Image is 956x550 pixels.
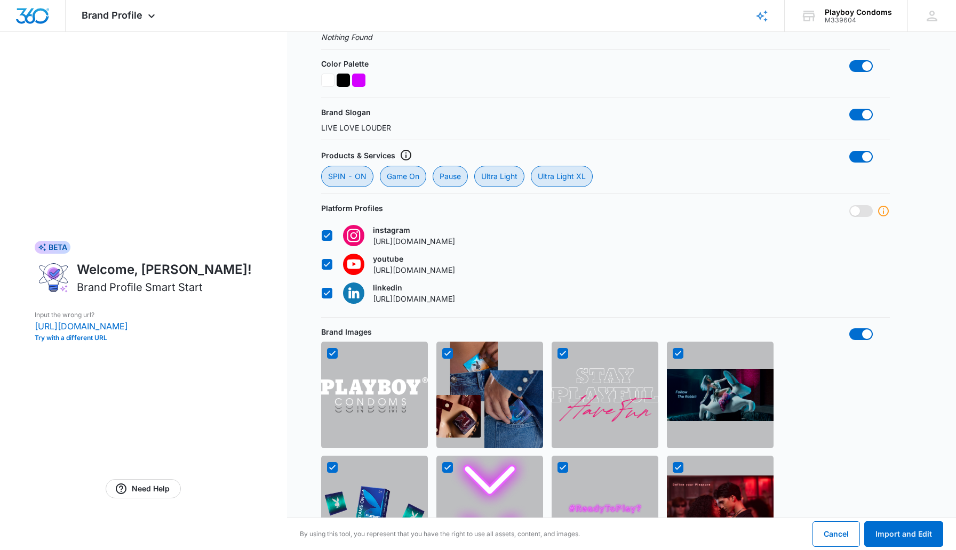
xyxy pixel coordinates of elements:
[321,122,391,133] p: LIVE LOVE LOUDER
[321,31,372,43] p: Nothing Found
[373,293,455,304] p: [URL][DOMAIN_NAME]
[474,166,524,187] div: Ultra Light
[77,260,252,279] h1: Welcome, [PERSON_NAME]!
[373,282,455,293] p: linkedin
[552,503,658,515] img: https://www.playboycondom.com/images/readytooplay.png
[35,310,252,320] p: Input the wrong url?
[82,10,142,21] span: Brand Profile
[864,521,943,547] button: Import and Edit
[825,17,892,24] div: account id
[667,475,774,543] img: https://www.playboycondom.com/backgrounds/imagesbg/new%20Interactbg.png
[321,326,372,337] p: Brand Images
[321,377,428,412] img: https://www.playboycondom.com/images/Brand-herosection.png
[373,236,455,247] p: [URL][DOMAIN_NAME]
[373,224,455,236] p: instagram
[380,166,426,187] div: Game On
[321,472,428,546] img: https://www.playboycondom.com/images/product-highlight.png
[825,8,892,17] div: account name
[321,58,369,69] p: Color Palette
[667,369,774,421] img: https://www.playboycondom.com/backgrounds/imagesbg/bannerBG.png
[35,241,70,254] div: BETA
[321,203,383,214] p: Platform Profiles
[373,264,455,276] p: [URL][DOMAIN_NAME]
[106,479,181,498] a: Need Help
[531,166,593,187] div: Ultra Light XL
[812,521,860,547] button: Cancel
[436,339,543,450] img: https://www.playboycondom.com/images/New%20Playful.png
[300,529,580,539] p: By using this tool, you represent that you have the right to use all assets, content, and images.
[35,335,252,341] button: Try with a different URL
[373,253,455,264] p: youtube
[35,320,252,333] p: [URL][DOMAIN_NAME]
[321,107,371,118] p: Brand Slogan
[321,166,373,187] div: SPIN - ON
[321,150,395,161] p: Products & Services
[35,260,73,295] img: ai-brand-profile
[552,368,658,421] img: https://www.playboycondom.com/images/signstayplayful%201.png
[433,166,468,187] div: Pause
[77,279,203,295] h2: Brand Profile Smart Start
